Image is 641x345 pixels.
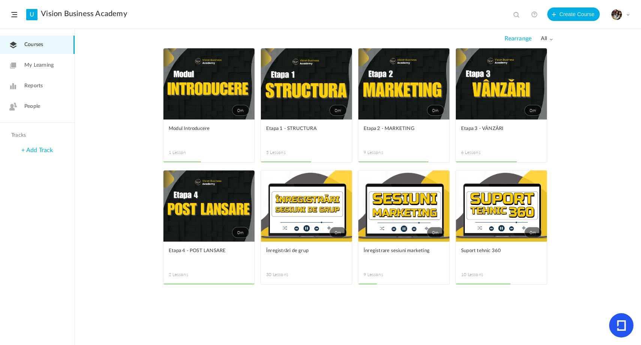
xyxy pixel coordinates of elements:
a: 0m [358,170,449,242]
span: 5 Lessons [266,149,307,156]
a: 0m [163,48,255,119]
span: 9 Lessons [364,271,404,278]
a: Etapa 2 - MARKETING [364,125,444,142]
span: 2 Lessons [169,271,209,278]
span: Reports [24,82,43,90]
a: Înregistrare sesiuni marketing [364,247,444,264]
span: 1 Lesson [169,149,209,156]
a: Etapa 4 - POST LANSARE [169,247,249,264]
span: Modul Introducere [169,125,238,133]
span: 0m [524,105,542,116]
span: 6 Lessons [461,149,502,156]
span: 0m [232,105,249,116]
a: Suport tehnic 360 [461,247,542,264]
span: 0m [427,227,444,238]
a: U [26,9,37,20]
span: Etapa 3 - VÂNZĂRI [461,125,530,133]
span: 10 Lessons [461,271,502,278]
span: 0m [524,227,542,238]
span: 0m [329,105,347,116]
h4: Tracks [11,132,61,139]
span: Înregistrări de grup [266,247,335,255]
a: 0m [261,170,352,242]
a: 0m [358,48,449,119]
a: Înregistrări de grup [266,247,347,264]
span: 0m [232,227,249,238]
span: My Learning [24,61,54,69]
a: Modul Introducere [169,125,249,142]
a: + Add Track [21,147,53,153]
span: Înregistrare sesiuni marketing [364,247,433,255]
span: all [541,36,553,42]
span: People [24,103,40,111]
span: 0m [427,105,444,116]
span: 9 Lessons [364,149,404,156]
span: Rearrange [505,35,532,42]
a: 0m [261,48,352,119]
span: Etapa 1 - STRUCTURA [266,125,335,133]
span: Etapa 2 - MARKETING [364,125,433,133]
a: Vision Business Academy [41,9,127,18]
span: Etapa 4 - POST LANSARE [169,247,238,255]
a: 0m [163,170,255,242]
a: 0m [456,48,547,119]
a: Etapa 1 - STRUCTURA [266,125,347,142]
button: Create Course [547,7,600,21]
img: tempimagehs7pti.png [611,9,622,20]
a: 0m [456,170,547,242]
span: Courses [24,41,43,49]
span: 30 Lessons [266,271,307,278]
a: Etapa 3 - VÂNZĂRI [461,125,542,142]
span: 0m [329,227,347,238]
span: Suport tehnic 360 [461,247,530,255]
